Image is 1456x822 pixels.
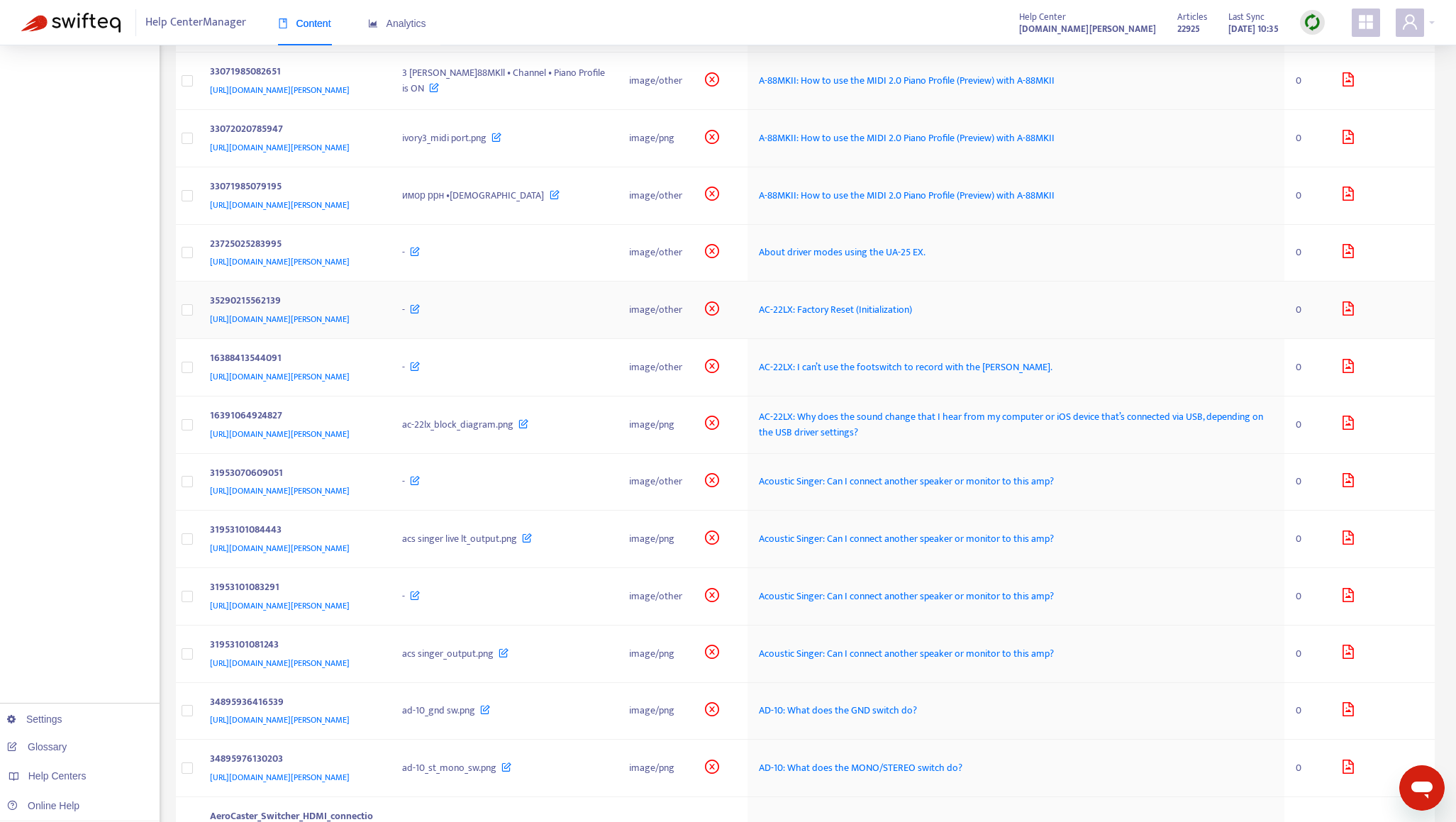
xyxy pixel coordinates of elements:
span: имор ррн •[DEMOGRAPHIC_DATA] [402,187,544,204]
div: 35290215562139 [210,293,374,311]
span: user [1401,13,1418,30]
span: close-circle [705,301,719,316]
span: file-image [1341,301,1355,316]
div: 34895976130203 [210,751,374,770]
span: file-image [1341,130,1355,144]
div: 0 [1296,646,1318,662]
div: 33072020785947 [210,121,374,140]
div: 34895936416539 [210,694,374,713]
div: 33071985079195 [210,179,374,197]
div: 23725025283995 [210,236,374,255]
span: [URL][DOMAIN_NAME][PERSON_NAME] [210,541,350,555]
span: close-circle [705,702,719,716]
span: [URL][DOMAIN_NAME][PERSON_NAME] [210,770,350,784]
div: 0 [1296,73,1318,89]
span: acs singer live lt_output.png [402,531,517,547]
span: file-image [1341,416,1355,430]
span: AC-22LX: Why does the sound change that I hear from my computer or iOS device that’s connected vi... [759,409,1263,440]
div: 0 [1296,760,1318,776]
td: image/other [618,167,694,225]
span: file-image [1341,244,1355,258]
span: Analytics [368,18,426,29]
td: image/other [618,568,694,626]
strong: [DATE] 10:35 [1228,21,1279,37]
span: close-circle [705,72,719,87]
img: sync.dc5367851b00ba804db3.png [1304,13,1321,31]
div: 0 [1296,302,1318,318]
div: 0 [1296,531,1318,547]
span: file-image [1341,359,1355,373]
td: image/other [618,339,694,396]
div: 16388413544091 [210,350,374,369]
span: A-88MKII: How to use the MIDI 2.0 Piano Profile (Preview) with A-88MKII [759,130,1055,146]
span: - [402,588,405,604]
span: acs singer_output.png [402,645,494,662]
span: close-circle [705,588,719,602]
span: - [402,301,405,318]
span: close-circle [705,244,719,258]
span: ac-22lx_block_diagram.png [402,416,513,433]
span: - [402,244,405,260]
span: Help Center Manager [145,9,246,36]
span: area-chart [368,18,378,28]
div: 0 [1296,474,1318,489]
span: Acoustic Singer: Can I connect another speaker or monitor to this amp? [759,531,1054,547]
td: image/png [618,396,694,454]
td: image/png [618,683,694,740]
td: image/other [618,52,694,110]
span: file-image [1341,760,1355,774]
span: appstore [1357,13,1374,30]
div: 0 [1296,417,1318,433]
span: AD-10: What does the MONO/STEREO switch do? [759,760,962,776]
div: 0 [1296,360,1318,375]
span: close-circle [705,130,719,144]
span: About driver modes using the UA-25 EX. [759,244,926,260]
div: 0 [1296,589,1318,604]
span: Acoustic Singer: Can I connect another speaker or monitor to this amp? [759,588,1054,604]
td: image/png [618,511,694,568]
span: close-circle [705,416,719,430]
span: [URL][DOMAIN_NAME][PERSON_NAME] [210,599,350,613]
td: image/other [618,282,694,339]
a: [DOMAIN_NAME][PERSON_NAME] [1019,21,1156,37]
div: 0 [1296,130,1318,146]
span: AD-10: What does the GND switch do? [759,702,917,718]
div: 33071985082651 [210,64,374,82]
span: Last Sync [1228,9,1265,25]
td: image/other [618,225,694,282]
div: 31953101084443 [210,522,374,540]
span: close-circle [705,473,719,487]
span: Help Centers [28,770,87,782]
a: Glossary [7,741,67,752]
span: AC-22LX: Factory Reset (Initialization) [759,301,912,318]
span: [URL][DOMAIN_NAME][PERSON_NAME] [210,140,350,155]
span: ad-10_st_mono_sw.png [402,760,496,776]
span: file-image [1341,588,1355,602]
div: 31953070609051 [210,465,374,484]
td: image/other [618,454,694,511]
span: Content [278,18,331,29]
span: AC-22LX: I can’t use the footswitch to record with the [PERSON_NAME]. [759,359,1052,375]
span: ivory3_midi port.png [402,130,487,146]
span: [URL][DOMAIN_NAME][PERSON_NAME] [210,656,350,670]
span: Articles [1177,9,1207,25]
span: - [402,473,405,489]
span: [URL][DOMAIN_NAME][PERSON_NAME] [210,484,350,498]
span: file-image [1341,187,1355,201]
span: ad-10_gnd sw.png [402,702,475,718]
a: Online Help [7,800,79,811]
span: file-image [1341,702,1355,716]
span: file-image [1341,72,1355,87]
span: Help Center [1019,9,1066,25]
div: 16391064924827 [210,408,374,426]
span: file-image [1341,531,1355,545]
span: book [278,18,288,28]
img: Swifteq [21,13,121,33]
span: A-88MKII: How to use the MIDI 2.0 Piano Profile (Preview) with A-88MKII [759,72,1055,89]
td: image/png [618,110,694,167]
span: close-circle [705,359,719,373]
div: 0 [1296,188,1318,204]
a: Settings [7,713,62,725]
span: Acoustic Singer: Can I connect another speaker or monitor to this amp? [759,473,1054,489]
